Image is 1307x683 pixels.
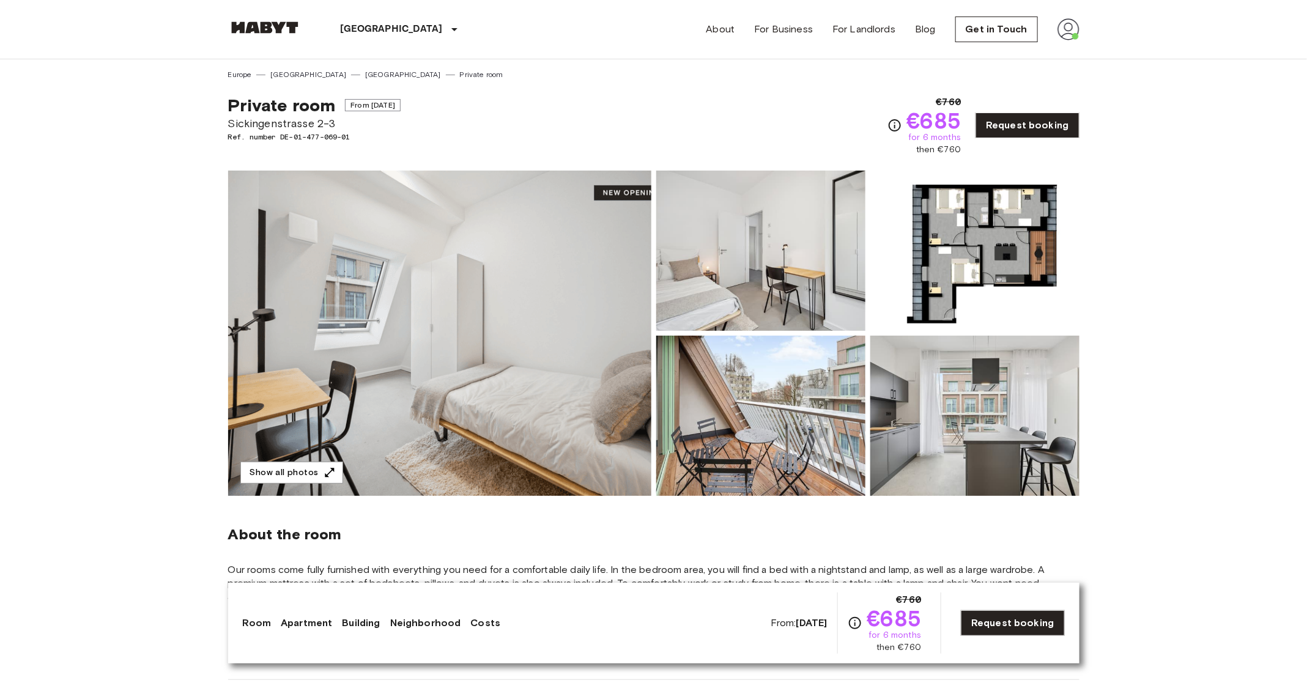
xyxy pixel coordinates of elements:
[243,616,272,630] a: Room
[341,22,443,37] p: [GEOGRAPHIC_DATA]
[887,118,902,133] svg: Check cost overview for full price breakdown. Please note that discounts apply to new joiners onl...
[228,525,1079,544] span: About the room
[228,563,1079,604] span: Our rooms come fully furnished with everything you need for a comfortable daily life. In the bedr...
[915,22,936,37] a: Blog
[228,21,302,34] img: Habyt
[228,131,401,142] span: Ref. number DE-01-477-069-01
[868,629,921,641] span: for 6 months
[228,69,252,80] a: Europe
[832,22,895,37] a: For Landlords
[936,95,961,109] span: €760
[345,99,401,111] span: From [DATE]
[390,616,461,630] a: Neighborhood
[342,616,380,630] a: Building
[470,616,500,630] a: Costs
[796,617,828,629] b: [DATE]
[656,171,865,331] img: Picture of unit DE-01-477-069-01
[706,22,735,37] a: About
[228,95,336,116] span: Private room
[916,144,961,156] span: then €760
[908,131,961,144] span: for 6 months
[240,462,343,484] button: Show all photos
[976,113,1079,138] a: Request booking
[876,641,921,654] span: then €760
[754,22,813,37] a: For Business
[961,610,1064,636] a: Request booking
[848,616,862,630] svg: Check cost overview for full price breakdown. Please note that discounts apply to new joiners onl...
[228,171,651,496] img: Marketing picture of unit DE-01-477-069-01
[897,593,922,607] span: €760
[1057,18,1079,40] img: avatar
[228,116,401,131] span: Sickingenstrasse 2-3
[656,336,865,496] img: Picture of unit DE-01-477-069-01
[907,109,961,131] span: €685
[365,69,441,80] a: [GEOGRAPHIC_DATA]
[867,607,922,629] span: €685
[955,17,1038,42] a: Get in Touch
[270,69,346,80] a: [GEOGRAPHIC_DATA]
[870,171,1079,331] img: Picture of unit DE-01-477-069-01
[870,336,1079,496] img: Picture of unit DE-01-477-069-01
[281,616,332,630] a: Apartment
[460,69,503,80] a: Private room
[771,616,828,630] span: From:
